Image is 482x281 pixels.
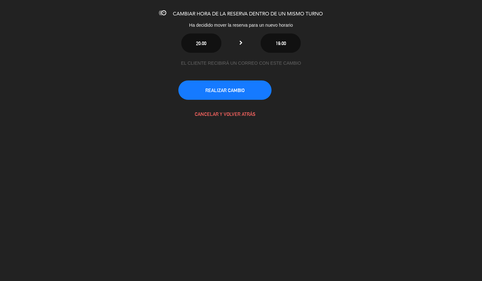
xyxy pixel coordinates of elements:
button: 19:00 [261,33,301,53]
span: CAMBIAR HORA DE LA RESERVA DENTRO DE UN MISMO TURNO [173,12,323,17]
button: CANCELAR Y VOLVER ATRÁS [178,104,272,124]
span: 20:00 [196,41,206,46]
div: EL CLIENTE RECIBIRÁ UN CORREO CON ESTE CAMBIO [178,60,304,67]
button: REALIZAR CAMBIO [178,80,272,100]
button: 20:00 [181,33,221,53]
div: Ha decidido mover la reserva para un nuevo horario [135,22,347,29]
span: 19:00 [276,41,286,46]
